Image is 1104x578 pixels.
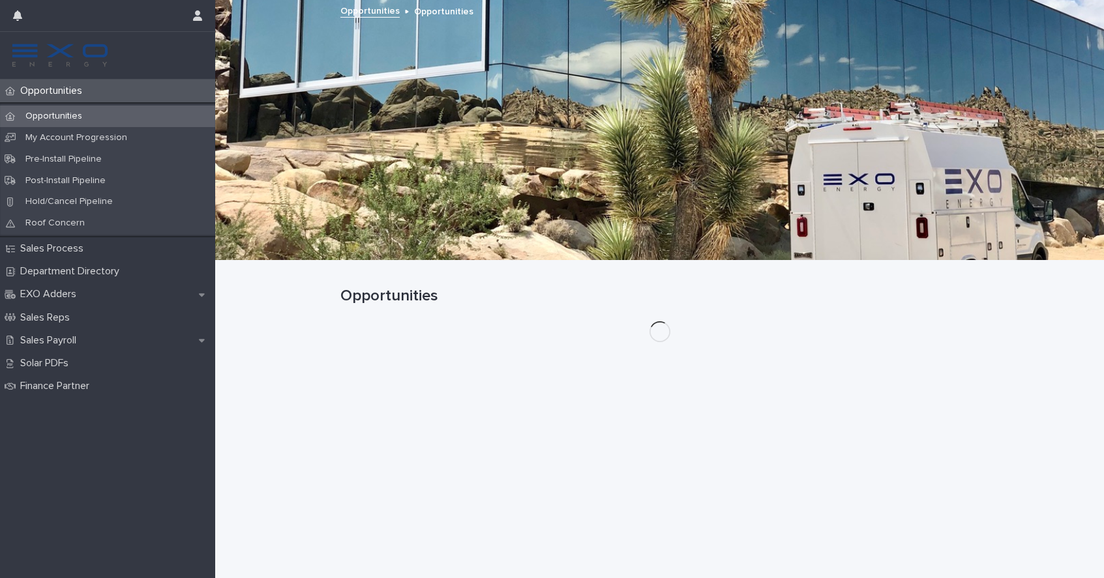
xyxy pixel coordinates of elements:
[15,288,87,300] p: EXO Adders
[15,175,116,186] p: Post-Install Pipeline
[15,242,94,255] p: Sales Process
[15,111,93,122] p: Opportunities
[15,334,87,347] p: Sales Payroll
[10,42,110,68] img: FKS5r6ZBThi8E5hshIGi
[15,196,123,207] p: Hold/Cancel Pipeline
[15,265,130,278] p: Department Directory
[15,154,112,165] p: Pre-Install Pipeline
[15,85,93,97] p: Opportunities
[15,357,79,369] p: Solar PDFs
[340,3,400,18] a: Opportunities
[15,132,138,143] p: My Account Progression
[340,287,979,306] h1: Opportunities
[414,3,473,18] p: Opportunities
[15,311,80,324] p: Sales Reps
[15,218,95,229] p: Roof Concern
[15,380,100,392] p: Finance Partner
